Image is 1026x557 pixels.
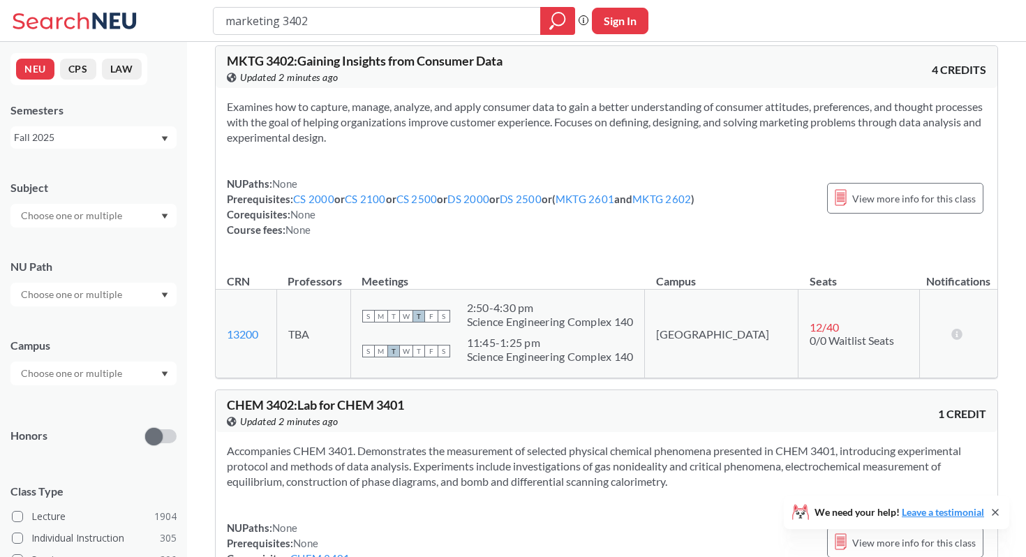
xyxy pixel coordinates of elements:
[412,310,425,322] span: T
[438,310,450,322] span: S
[919,260,997,290] th: Notifications
[10,126,177,149] div: Fall 2025Dropdown arrow
[425,345,438,357] span: F
[14,365,131,382] input: Choose one or multiple
[810,320,839,334] span: 12 / 40
[396,193,438,205] a: CS 2500
[12,507,177,526] label: Lecture
[227,443,986,489] section: Accompanies CHEM 3401. Demonstrates the measurement of selected physical chemical phenomena prese...
[14,207,131,224] input: Choose one or multiple
[400,345,412,357] span: W
[14,286,131,303] input: Choose one or multiple
[161,292,168,298] svg: Dropdown arrow
[161,136,168,142] svg: Dropdown arrow
[240,414,339,429] span: Updated 2 minutes ago
[350,260,645,290] th: Meetings
[362,310,375,322] span: S
[272,521,297,534] span: None
[549,11,566,31] svg: magnifying glass
[425,310,438,322] span: F
[932,62,986,77] span: 4 CREDITS
[290,208,315,221] span: None
[154,509,177,524] span: 1904
[240,70,339,85] span: Updated 2 minutes ago
[10,204,177,228] div: Dropdown arrow
[161,214,168,219] svg: Dropdown arrow
[387,310,400,322] span: T
[810,334,894,347] span: 0/0 Waitlist Seats
[10,180,177,195] div: Subject
[227,53,503,68] span: MKTG 3402 : Gaining Insights from Consumer Data
[227,327,258,341] a: 13200
[10,362,177,385] div: Dropdown arrow
[272,177,297,190] span: None
[467,301,634,315] div: 2:50 - 4:30 pm
[412,345,425,357] span: T
[10,428,47,444] p: Honors
[447,193,489,205] a: DS 2000
[938,406,986,422] span: 1 CREDIT
[227,397,404,413] span: CHEM 3402 : Lab for CHEM 3401
[815,507,984,517] span: We need your help!
[467,336,634,350] div: 11:45 - 1:25 pm
[645,290,798,378] td: [GEOGRAPHIC_DATA]
[345,193,386,205] a: CS 2100
[293,193,334,205] a: CS 2000
[10,338,177,353] div: Campus
[293,537,318,549] span: None
[285,223,311,236] span: None
[10,484,177,499] span: Class Type
[102,59,142,80] button: LAW
[852,190,976,207] span: View more info for this class
[276,260,350,290] th: Professors
[12,529,177,547] label: Individual Instruction
[902,506,984,518] a: Leave a testimonial
[375,345,387,357] span: M
[438,345,450,357] span: S
[798,260,919,290] th: Seats
[400,310,412,322] span: W
[852,534,976,551] span: View more info for this class
[10,103,177,118] div: Semesters
[16,59,54,80] button: NEU
[362,345,375,357] span: S
[227,99,986,145] section: Examines how to capture, manage, analyze, and apply consumer data to gain a better understanding ...
[556,193,614,205] a: MKTG 2601
[467,350,634,364] div: Science Engineering Complex 140
[161,371,168,377] svg: Dropdown arrow
[387,345,400,357] span: T
[10,283,177,306] div: Dropdown arrow
[276,290,350,378] td: TBA
[645,260,798,290] th: Campus
[224,9,530,33] input: Class, professor, course number, "phrase"
[592,8,648,34] button: Sign In
[227,274,250,289] div: CRN
[467,315,634,329] div: Science Engineering Complex 140
[10,259,177,274] div: NU Path
[500,193,542,205] a: DS 2500
[540,7,575,35] div: magnifying glass
[14,130,160,145] div: Fall 2025
[160,530,177,546] span: 305
[227,176,694,237] div: NUPaths: Prerequisites: or or or or or ( and ) Corequisites: Course fees:
[632,193,691,205] a: MKTG 2602
[375,310,387,322] span: M
[60,59,96,80] button: CPS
